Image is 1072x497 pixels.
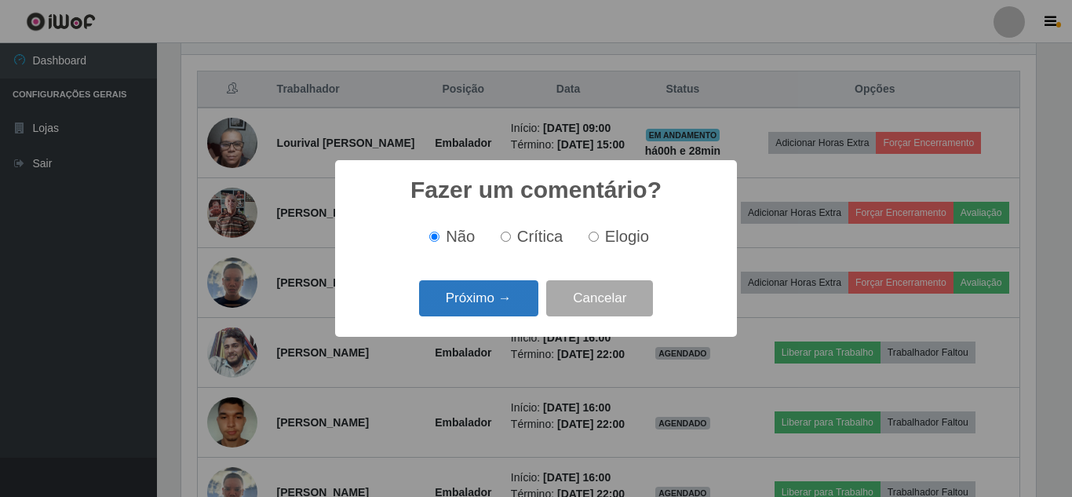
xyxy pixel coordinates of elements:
[429,232,439,242] input: Não
[501,232,511,242] input: Crítica
[517,228,563,245] span: Crítica
[410,176,662,204] h2: Fazer um comentário?
[546,280,653,317] button: Cancelar
[605,228,649,245] span: Elogio
[446,228,475,245] span: Não
[589,232,599,242] input: Elogio
[419,280,538,317] button: Próximo →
